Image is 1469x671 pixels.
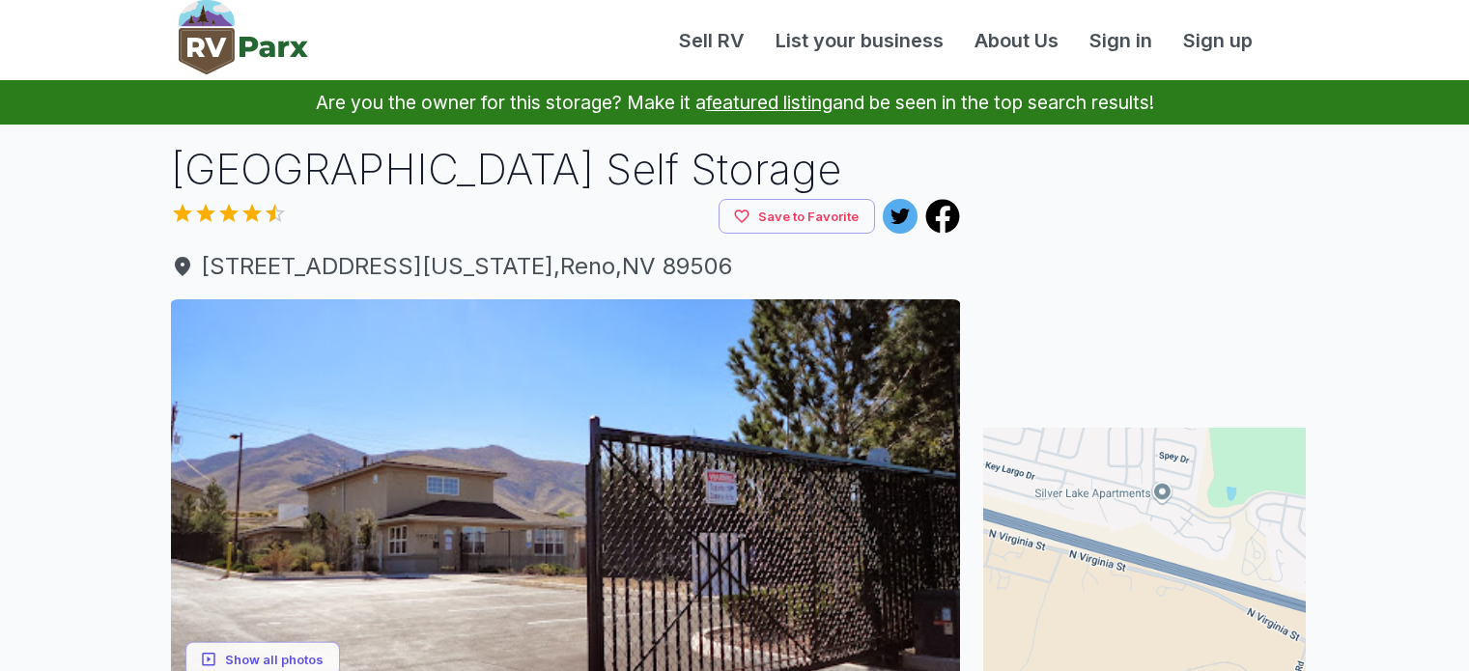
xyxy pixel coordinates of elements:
[719,199,875,235] button: Save to Favorite
[23,80,1446,125] p: Are you the owner for this storage? Make it a and be seen in the top search results!
[983,140,1306,381] iframe: Advertisement
[171,140,961,199] h1: [GEOGRAPHIC_DATA] Self Storage
[1168,26,1268,55] a: Sign up
[1074,26,1168,55] a: Sign in
[171,249,961,284] span: [STREET_ADDRESS][US_STATE] , Reno , NV 89506
[760,26,959,55] a: List your business
[959,26,1074,55] a: About Us
[706,91,833,114] a: featured listing
[171,249,961,284] a: [STREET_ADDRESS][US_STATE],Reno,NV 89506
[664,26,760,55] a: Sell RV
